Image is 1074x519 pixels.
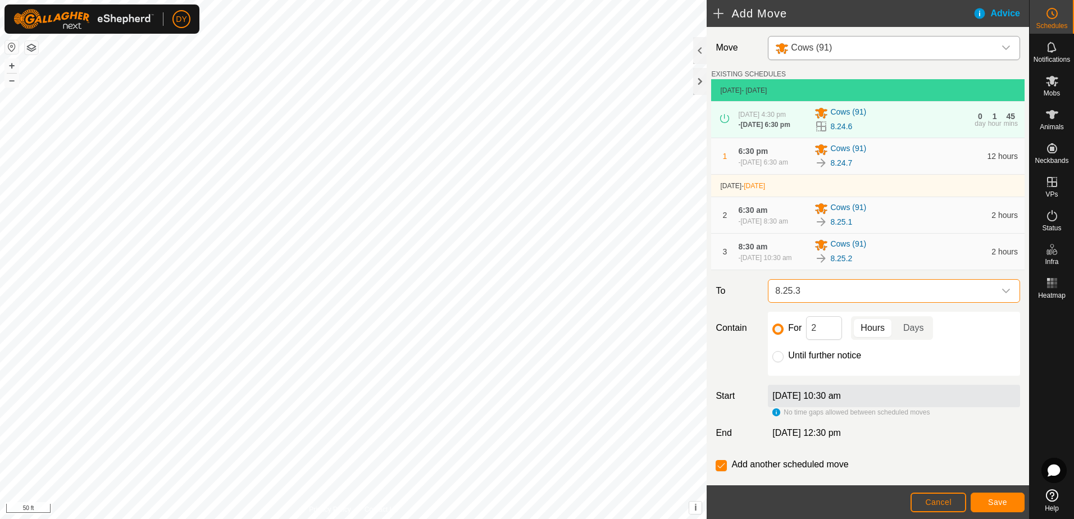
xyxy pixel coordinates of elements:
button: Save [971,493,1025,512]
span: Cancel [925,498,952,507]
span: 2 hours [991,247,1018,256]
img: To [814,252,828,265]
img: To [814,215,828,229]
span: Cows (91) [830,143,866,156]
span: Cows [771,37,995,60]
span: [DATE] 6:30 pm [740,121,790,129]
label: Until further notice [788,351,861,360]
span: VPs [1045,191,1058,198]
label: Contain [711,321,763,335]
div: day [975,120,985,127]
div: Advice [973,7,1029,20]
span: Notifications [1034,56,1070,63]
button: Reset Map [5,40,19,54]
span: [DATE] 6:30 am [740,158,788,166]
h2: Add Move [713,7,972,20]
div: 1 [993,112,997,120]
label: End [711,426,763,440]
button: – [5,74,19,87]
div: 45 [1007,112,1016,120]
div: dropdown trigger [995,280,1017,302]
span: [DATE] [720,182,741,190]
span: [DATE] [744,182,765,190]
span: Cows (91) [830,202,866,215]
span: [DATE] [720,86,741,94]
span: Cows (91) [830,106,866,120]
label: For [788,324,802,333]
a: 8.24.6 [830,121,852,133]
div: - [738,216,788,226]
div: mins [1004,120,1018,127]
span: Animals [1040,124,1064,130]
div: dropdown trigger [995,37,1017,60]
span: 3 [723,247,727,256]
span: Heatmap [1038,292,1066,299]
a: 8.24.7 [830,157,852,169]
span: 6:30 pm [738,147,768,156]
a: 8.25.1 [830,216,852,228]
span: Status [1042,225,1061,231]
span: 2 hours [991,211,1018,220]
label: [DATE] 10:30 am [772,391,841,400]
label: EXISTING SCHEDULES [711,69,786,79]
span: 1 [723,152,727,161]
span: [DATE] 12:30 pm [772,428,841,438]
span: Hours [861,321,885,335]
button: Cancel [911,493,966,512]
span: [DATE] 10:30 am [740,254,791,262]
label: Add another scheduled move [731,460,848,469]
img: Gallagher Logo [13,9,154,29]
span: [DATE] 4:30 pm [738,111,785,119]
label: Move [711,36,763,60]
div: - [738,120,790,130]
span: - [741,182,765,190]
div: hour [988,120,1002,127]
span: Cows (91) [830,238,866,252]
span: No time gaps allowed between scheduled moves [784,408,930,416]
span: Schedules [1036,22,1067,29]
span: Mobs [1044,90,1060,97]
div: 0 [978,112,982,120]
span: 12 hours [987,152,1018,161]
button: + [5,59,19,72]
a: 8.25.2 [830,253,852,265]
a: Contact Us [365,504,398,515]
button: Map Layers [25,41,38,54]
span: Neckbands [1035,157,1068,164]
span: [DATE] 8:30 am [740,217,788,225]
a: Privacy Policy [309,504,351,515]
div: - [738,253,791,263]
span: 6:30 am [738,206,767,215]
label: Start [711,389,763,403]
span: Cows (91) [791,43,832,52]
span: DY [176,13,186,25]
span: i [694,503,697,512]
label: To [711,279,763,303]
a: Help [1030,485,1074,516]
span: - [DATE] [741,86,767,94]
span: Infra [1045,258,1058,265]
button: i [689,502,702,514]
span: 2 [723,211,727,220]
div: - [738,157,788,167]
span: Help [1045,505,1059,512]
span: 8:30 am [738,242,767,251]
span: Days [903,321,923,335]
img: To [814,156,828,170]
span: Save [988,498,1007,507]
span: 8.25.3 [771,280,995,302]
